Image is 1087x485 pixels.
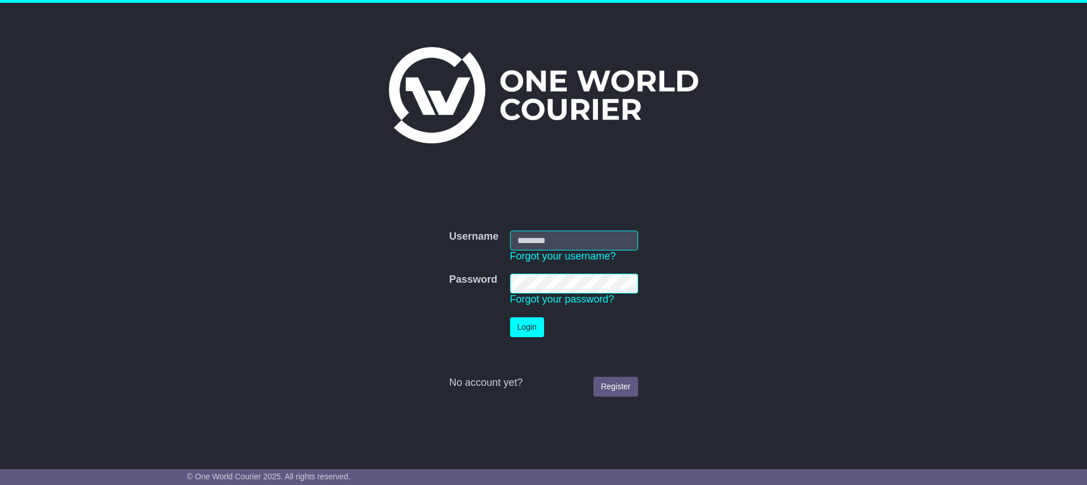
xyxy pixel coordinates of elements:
label: Username [449,231,498,243]
a: Register [593,377,638,397]
a: Forgot your username? [510,250,616,262]
span: © One World Courier 2025. All rights reserved. [187,472,351,481]
a: Forgot your password? [510,293,614,305]
img: One World [389,47,698,143]
div: No account yet? [449,377,638,389]
label: Password [449,274,497,286]
button: Login [510,317,544,337]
